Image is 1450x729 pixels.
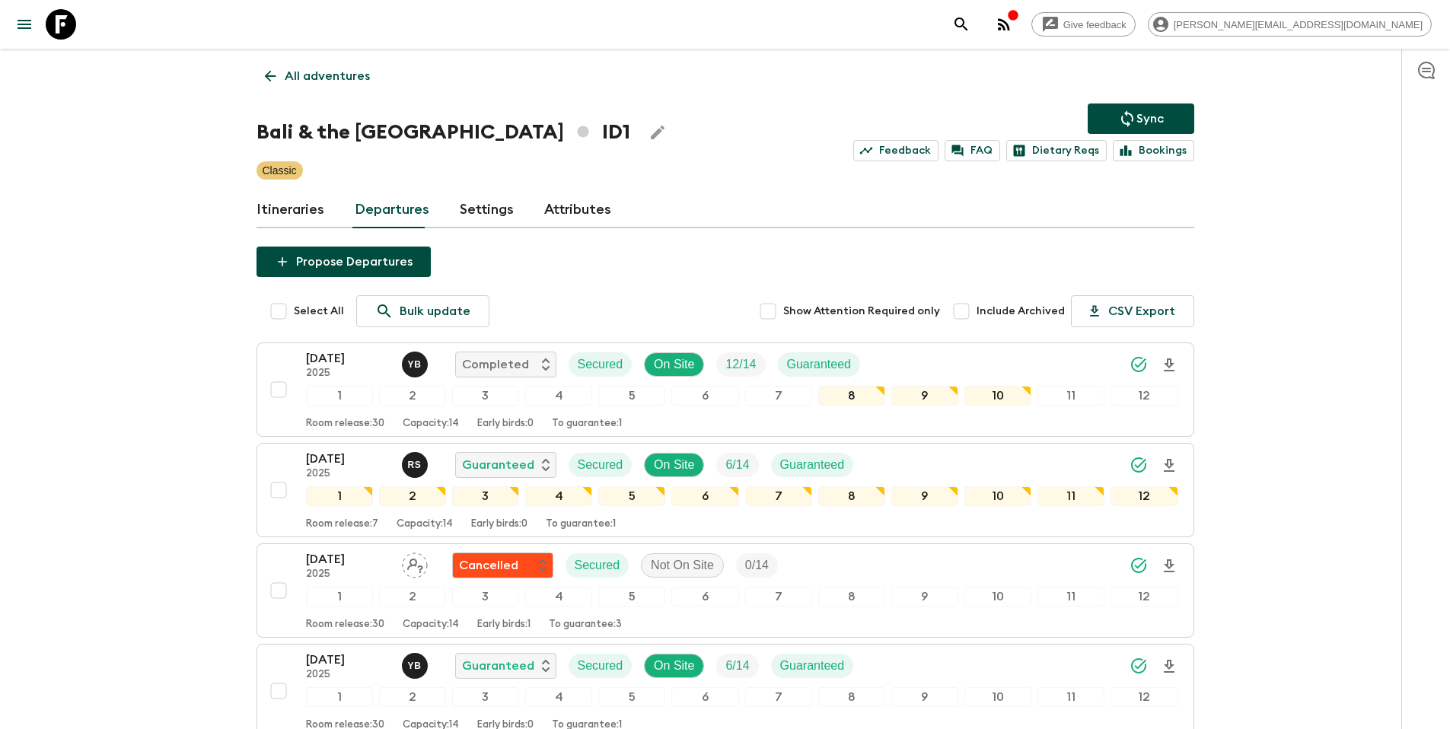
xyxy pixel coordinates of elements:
div: 11 [1037,687,1104,707]
p: To guarantee: 3 [549,619,622,631]
p: Bulk update [400,302,470,320]
button: [DATE]2025Raka SanjayaGuaranteedSecuredOn SiteTrip FillGuaranteed123456789101112Room release:7Cap... [257,443,1194,537]
a: Bookings [1113,140,1194,161]
p: 2025 [306,368,390,380]
div: 9 [891,587,958,606]
div: 7 [745,486,812,506]
p: Guaranteed [462,657,534,675]
div: 6 [671,386,738,406]
p: Early birds: 0 [477,418,534,430]
svg: Synced Successfully [1130,556,1148,575]
p: Secured [575,556,620,575]
span: Yogi Bear (Indra Prayogi) [402,657,431,670]
div: 1 [306,486,373,506]
div: 8 [818,587,885,606]
a: All adventures [257,61,378,91]
div: 1 [306,687,373,707]
svg: Synced Successfully [1130,355,1148,374]
span: Assign pack leader [402,557,428,569]
div: 4 [525,587,592,606]
p: Sync [1136,110,1164,128]
span: Give feedback [1055,19,1135,30]
p: To guarantee: 1 [546,518,616,530]
a: Departures [355,192,429,228]
div: 12 [1111,587,1178,606]
div: 7 [745,587,812,606]
a: Settings [460,192,514,228]
svg: Synced Successfully [1130,456,1148,474]
div: Secured [569,352,633,377]
div: Flash Pack cancellation [452,552,553,578]
div: 12 [1111,386,1178,406]
div: 4 [525,687,592,707]
p: 0 / 14 [745,556,769,575]
a: Feedback [853,140,939,161]
span: Show Attention Required only [783,304,940,319]
p: Guaranteed [787,355,852,374]
div: 4 [525,386,592,406]
span: Raka Sanjaya [402,457,431,469]
button: CSV Export [1071,295,1194,327]
button: RS [402,452,431,478]
button: YB [402,653,431,679]
a: FAQ [945,140,1000,161]
div: Trip Fill [716,352,765,377]
p: [DATE] [306,651,390,669]
p: To guarantee: 1 [552,418,622,430]
div: Not On Site [641,553,724,578]
p: 2025 [306,468,390,480]
a: Attributes [544,192,611,228]
div: 8 [818,386,885,406]
div: On Site [644,654,704,678]
div: 2 [379,687,446,707]
p: Room release: 30 [306,619,384,631]
p: [DATE] [306,550,390,568]
button: search adventures [946,9,977,40]
div: 3 [452,687,519,707]
div: On Site [644,352,704,377]
div: 3 [452,587,519,606]
div: 12 [1111,687,1178,707]
a: Give feedback [1031,12,1136,37]
div: 3 [452,486,519,506]
div: 8 [818,486,885,506]
p: 6 / 14 [725,657,749,675]
p: Not On Site [651,556,714,575]
p: Room release: 7 [306,518,378,530]
p: R S [408,459,422,471]
div: 10 [964,386,1031,406]
div: 6 [671,587,738,606]
button: Edit Adventure Title [642,117,673,148]
div: On Site [644,453,704,477]
div: 9 [891,486,958,506]
svg: Synced Successfully [1130,657,1148,675]
div: 7 [745,687,812,707]
button: Propose Departures [257,247,431,277]
div: 5 [598,386,665,406]
div: 10 [964,587,1031,606]
span: Include Archived [977,304,1065,319]
a: Dietary Reqs [1006,140,1107,161]
div: 10 [964,687,1031,707]
p: On Site [654,456,694,474]
p: Capacity: 14 [403,418,459,430]
div: 9 [891,386,958,406]
div: 5 [598,587,665,606]
div: Trip Fill [716,453,758,477]
svg: Download Onboarding [1160,557,1178,575]
div: 5 [598,687,665,707]
p: Early birds: 1 [477,619,531,631]
p: Classic [263,163,297,178]
span: Select All [294,304,344,319]
div: 5 [598,486,665,506]
p: Guaranteed [780,456,845,474]
div: 11 [1037,587,1104,606]
p: Guaranteed [780,657,845,675]
div: 9 [891,687,958,707]
div: 11 [1037,386,1104,406]
svg: Download Onboarding [1160,657,1178,676]
div: 6 [671,687,738,707]
p: Room release: 30 [306,418,384,430]
a: Itineraries [257,192,324,228]
div: 1 [306,587,373,606]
